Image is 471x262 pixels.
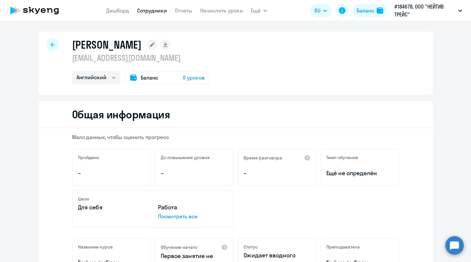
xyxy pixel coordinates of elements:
[200,7,243,14] a: Начислить уроки
[251,7,261,14] span: Ещё
[326,169,393,178] span: Ещё не определён
[78,244,113,250] h5: Название курса
[326,155,358,160] h5: Темп обучения
[161,155,210,160] h5: До повышения уровня
[326,244,360,250] h5: Преподаватель
[244,169,311,178] p: –
[310,4,332,17] button: RU
[244,155,282,161] h5: Время разговора
[72,38,142,51] h1: [PERSON_NAME]
[353,4,387,17] button: Балансbalance
[183,74,205,82] span: 0 уроков
[106,7,129,14] a: Дашборд
[158,212,228,220] p: Посмотреть все
[161,169,228,178] p: –
[377,7,383,14] img: balance
[158,203,228,212] p: Работа
[72,53,209,63] p: [EMAIL_ADDRESS][DOMAIN_NAME]
[72,108,170,121] h2: Общая информация
[137,7,167,14] a: Сотрудники
[175,7,192,14] a: Отчеты
[72,133,399,141] p: Мало данных, чтобы оценить прогресс
[78,196,89,202] h5: Цели
[244,244,258,250] h5: Статус
[251,4,267,17] button: Ещё
[161,244,198,250] h5: Обучение начато
[78,155,99,160] h5: Пройдено
[394,3,456,18] p: #184678, ООО "НЕЙТИВ ТРЕЙС"
[357,7,374,14] div: Баланс
[141,74,158,82] span: Баланс
[315,7,320,14] span: RU
[78,169,145,178] p: –
[391,3,465,18] button: #184678, ООО "НЕЙТИВ ТРЕЙС"
[78,203,148,212] p: Для себя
